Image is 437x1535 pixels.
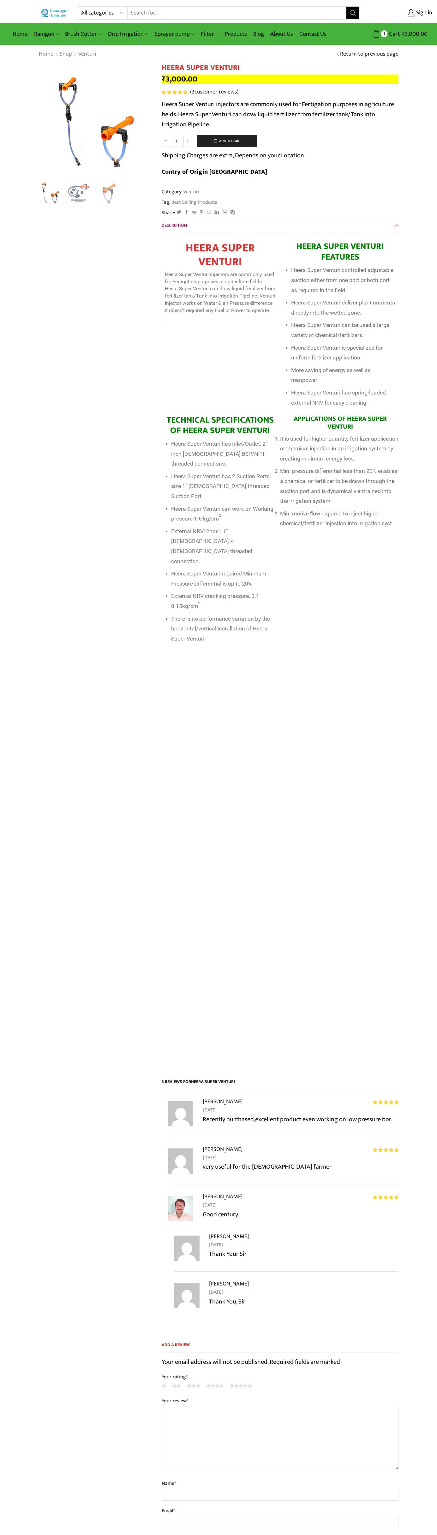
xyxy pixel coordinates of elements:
[222,27,250,41] a: Products
[203,1114,398,1124] p: Recently purchased,excellent product,even working on low pressure bor.
[37,179,63,205] img: Heera Super Venturi
[162,1479,398,1488] label: Name
[105,27,151,41] a: Drip Irrigation
[78,50,96,58] a: Venturi
[171,570,266,587] span: Heera Super Venturi required Minimum Pressure Differential is up to 20%
[346,7,359,19] button: Search button
[162,99,398,129] p: Heera Super Venturi injectors are commonly used for Fertigation purposes in agriculture fields. H...
[203,1106,398,1114] time: [DATE]
[169,135,183,147] input: Product quantity
[171,593,261,609] span: External NRV cracking pressure: 0.1-0.15kg/cm
[402,29,405,39] span: ₹
[162,222,187,229] span: Description
[162,1373,398,1381] label: Your rating
[203,1209,398,1219] p: Good century.
[402,29,428,39] bdi: 3,000.00
[192,87,195,97] span: 3
[203,1162,398,1172] p: very useful for the [DEMOGRAPHIC_DATA] farmer
[280,510,392,527] span: Min. motive ﬂow required to inject higher chemical/fertilizer injection into irrigation syst
[167,413,274,438] span: TECHNICAL SPECIFICATIONS OF HEERA SUPER VENTURI
[291,367,371,383] span: More saving of energy as well as manpower
[162,1342,398,1353] span: Add a review
[291,299,395,316] span: Heera Super Venturi deliver plant nutrients directly into the wetted zone.
[95,180,122,206] a: 3
[230,1382,252,1389] a: 5 of 5 stars
[296,239,384,264] span: HEERA SUPER VENTURI FEATURES
[387,30,400,38] span: Cart
[171,506,273,522] span: Heera Super Venturi can work on Working pressure 1-6 kg/cm
[209,1288,398,1297] time: [DATE]
[162,73,197,86] bdi: 3,000.00
[250,27,267,41] a: Blog
[187,1382,200,1389] a: 3 of 5 stars
[162,73,166,86] span: ₹
[203,1097,242,1106] strong: [PERSON_NAME]
[209,1279,249,1288] strong: [PERSON_NAME]
[209,1232,249,1241] strong: [PERSON_NAME]
[209,1249,398,1259] p: Thank Your Sir
[291,267,393,293] span: Heera Super Venturi controlled adjustable suction either from one port or both port as required i...
[162,188,199,196] span: Category:
[31,27,62,41] a: Raingun
[291,345,383,361] span: Heera Super Venturi is specialized for uniform fertilizer application.
[162,63,398,72] h1: HEERA SUPER VENTURI
[209,1241,398,1249] time: [DATE]
[37,180,63,205] li: 1 / 3
[39,50,54,58] a: Home
[162,1397,398,1405] label: Your review
[95,180,122,205] li: 3 / 3
[39,63,152,177] div: 1 / 3
[172,1382,181,1389] a: 2 of 5 stars
[267,27,296,41] a: About Us
[191,1078,235,1085] span: HEERA SUPER VENTURI
[203,1145,242,1154] strong: [PERSON_NAME]
[162,90,187,94] span: Rated out of 5 based on customer ratings
[151,27,197,41] a: Sprayer pump
[62,27,105,41] a: Brush Cutter
[59,50,72,58] a: Shop
[162,1507,398,1515] label: Email
[190,88,238,96] a: (3customer reviews)
[162,209,175,216] span: Share:
[415,9,432,17] span: Sign in
[66,180,93,205] li: 2 / 3
[171,528,252,564] span: External NRV: 2nos.: 1” [DEMOGRAPHIC_DATA] x [DEMOGRAPHIC_DATA] threaded connection.
[373,1195,398,1200] div: Rated 5 out of 5
[162,90,189,94] span: 3
[9,27,31,41] a: Home
[280,468,397,504] span: Min. pressure diﬀerential less than 20% enables a chemical or fertilizer to be drawn through the ...
[291,322,389,338] span: Heera Super Venturi can be used a large variety of chemical/fertilizers.
[171,441,267,467] span: Heera Super Venturi has Inlet/Outlet: 2” inch [DEMOGRAPHIC_DATA] BSP/NPT threaded connections.
[373,1148,398,1152] div: Rated 5 out of 5
[162,150,304,160] p: Shipping Charges are extra, Depends on your Location
[171,473,271,499] span: Heera Super Venturi has 2 Suction Ports, size 1″ [DEMOGRAPHIC_DATA] threaded Suction Port
[128,7,346,19] input: Search for...
[203,1201,398,1209] time: [DATE]
[373,1195,398,1200] span: Rated out of 5
[165,271,275,314] p: Heera Super Venturi injectors are commonly used for Fertigation purposes in agriculture fields. H...
[197,135,257,147] button: Add to cart
[66,180,93,206] a: all
[162,1079,398,1090] h2: 3 reviews for
[162,1357,340,1367] span: Your email address will not be published. Required fields are marked
[198,601,200,605] sup: 2
[162,199,398,206] span: Tag:
[39,63,152,177] img: Heera Super Venturi
[203,1154,398,1162] time: [DATE]
[219,513,221,518] sup: 2
[162,1382,166,1389] a: 1 of 5 stars
[206,1382,224,1389] a: 4 of 5 stars
[39,50,96,58] nav: Breadcrumb
[291,389,386,406] span: Heera Super Venturi has spring-loaded external NRV for easy cleaning.
[280,436,398,462] span: It is used for higher quantity fertilizer application or chemical injection in an irrigation syst...
[203,1192,242,1201] strong: [PERSON_NAME]
[373,1100,398,1105] span: Rated out of 5
[369,7,432,19] a: Sign in
[183,188,199,196] a: Venturi
[162,218,398,233] a: Description
[340,50,398,58] a: Return to previous page
[171,616,270,642] span: There is no performance variation by the horizontal/vertical installation of Heera Super Venturi.
[366,28,428,40] a: 1 Cart ₹3,000.00
[373,1100,398,1105] div: Rated 5 out of 5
